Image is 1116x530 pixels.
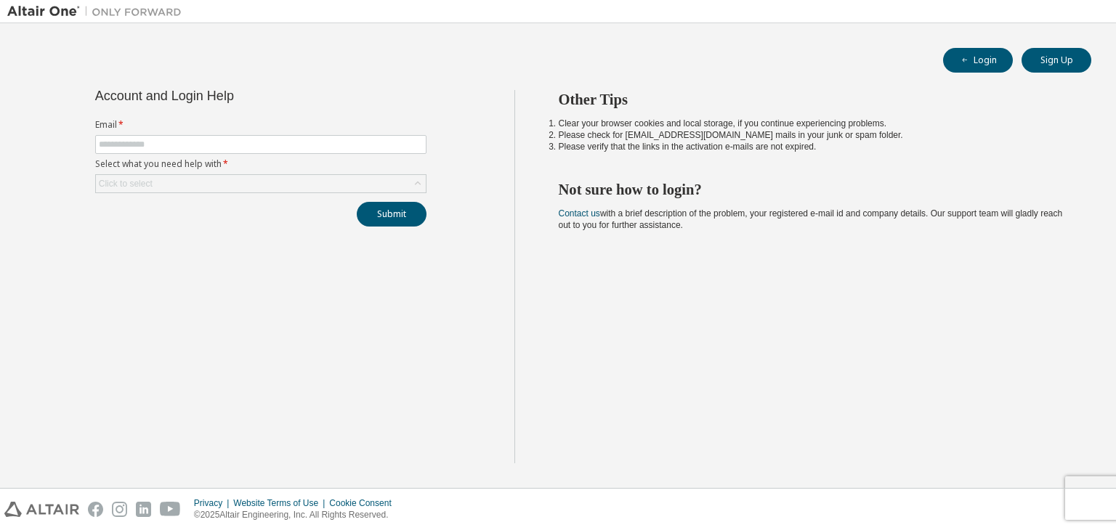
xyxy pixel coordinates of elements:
button: Login [943,48,1013,73]
div: Cookie Consent [329,497,400,509]
div: Privacy [194,497,233,509]
img: facebook.svg [88,502,103,517]
p: © 2025 Altair Engineering, Inc. All Rights Reserved. [194,509,400,521]
button: Sign Up [1022,48,1091,73]
div: Click to select [96,175,426,192]
h2: Not sure how to login? [559,180,1066,199]
div: Account and Login Help [95,90,360,102]
img: Altair One [7,4,189,19]
a: Contact us [559,208,600,219]
li: Please check for [EMAIL_ADDRESS][DOMAIN_NAME] mails in your junk or spam folder. [559,129,1066,141]
label: Select what you need help with [95,158,426,170]
img: instagram.svg [112,502,127,517]
li: Please verify that the links in the activation e-mails are not expired. [559,141,1066,152]
label: Email [95,119,426,131]
h2: Other Tips [559,90,1066,109]
li: Clear your browser cookies and local storage, if you continue experiencing problems. [559,118,1066,129]
span: with a brief description of the problem, your registered e-mail id and company details. Our suppo... [559,208,1063,230]
div: Click to select [99,178,153,189]
img: linkedin.svg [136,502,151,517]
div: Website Terms of Use [233,497,329,509]
img: altair_logo.svg [4,502,79,517]
img: youtube.svg [160,502,181,517]
button: Submit [357,202,426,227]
